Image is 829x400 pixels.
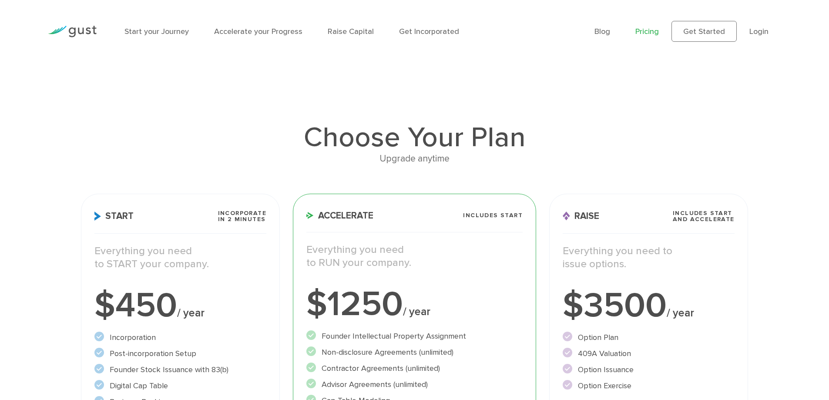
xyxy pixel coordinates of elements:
div: Upgrade anytime [81,151,748,166]
p: Everything you need to issue options. [563,245,735,271]
span: Includes START [463,212,523,218]
li: Founder Intellectual Property Assignment [306,330,523,342]
a: Blog [594,27,610,36]
li: Incorporation [94,332,266,343]
img: Raise Icon [563,212,570,221]
a: Get Started [671,21,737,42]
img: Accelerate Icon [306,212,314,219]
li: Contractor Agreements (unlimited) [306,363,523,374]
span: / year [177,306,205,319]
div: $450 [94,288,266,323]
li: Founder Stock Issuance with 83(b) [94,364,266,376]
a: Pricing [635,27,659,36]
span: / year [667,306,694,319]
span: Raise [563,212,599,221]
h1: Choose Your Plan [81,124,748,151]
li: 409A Valuation [563,348,735,360]
span: Start [94,212,134,221]
li: Post-incorporation Setup [94,348,266,360]
span: Accelerate [306,211,373,220]
li: Advisor Agreements (unlimited) [306,379,523,390]
a: Start your Journey [124,27,189,36]
span: Incorporate in 2 Minutes [218,210,266,222]
p: Everything you need to RUN your company. [306,243,523,269]
li: Digital Cap Table [94,380,266,392]
a: Login [749,27,769,36]
li: Option Exercise [563,380,735,392]
span: Includes START and ACCELERATE [673,210,735,222]
a: Raise Capital [328,27,374,36]
li: Non-disclosure Agreements (unlimited) [306,346,523,358]
img: Gust Logo [48,26,97,37]
span: / year [403,305,430,318]
li: Option Issuance [563,364,735,376]
li: Option Plan [563,332,735,343]
div: $3500 [563,288,735,323]
a: Get Incorporated [399,27,459,36]
p: Everything you need to START your company. [94,245,266,271]
a: Accelerate your Progress [214,27,302,36]
div: $1250 [306,287,523,322]
img: Start Icon X2 [94,212,101,221]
